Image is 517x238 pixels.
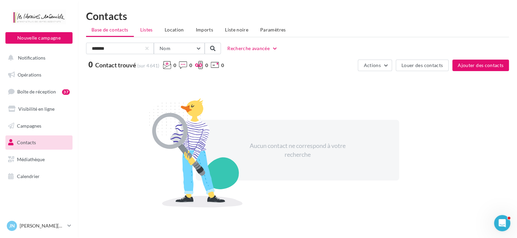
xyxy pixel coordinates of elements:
[17,139,36,145] span: Contacts
[88,61,93,68] span: 0
[165,27,184,33] span: Location
[239,142,356,159] div: Aucun contact ne correspond à votre recherche
[140,27,153,33] span: Listes
[4,84,74,99] a: Boîte de réception37
[494,215,510,231] iframe: Intercom live chat
[17,173,40,179] span: Calendrier
[396,60,449,71] button: Louer des contacts
[4,119,74,133] a: Campagnes
[5,32,73,44] button: Nouvelle campagne
[452,60,509,71] button: Ajouter des contacts
[358,60,392,71] button: Actions
[4,152,74,167] a: Médiathèque
[189,62,192,69] span: 0
[17,89,56,94] span: Boîte de réception
[4,135,74,150] a: Contacts
[205,62,208,69] span: 0
[225,27,248,33] span: Liste noire
[221,62,224,69] span: 0
[4,169,74,183] a: Calendrier
[95,61,136,69] span: Contact trouvé
[173,62,176,69] span: 0
[196,27,213,33] span: Imports
[9,222,15,229] span: JN
[62,89,70,95] div: 37
[20,222,65,229] p: [PERSON_NAME][DATE]
[364,62,380,68] span: Actions
[154,43,205,54] button: Nom
[260,27,286,33] span: Paramètres
[160,45,170,51] span: Nom
[4,102,74,116] a: Visibilité en ligne
[18,72,41,78] span: Opérations
[137,63,159,68] span: (sur 4 641)
[5,219,73,232] a: JN [PERSON_NAME][DATE]
[4,68,74,82] a: Opérations
[17,123,41,128] span: Campagnes
[18,55,45,61] span: Notifications
[18,106,55,112] span: Visibilité en ligne
[225,44,281,52] button: Recherche avancée
[4,51,71,65] button: Notifications
[86,11,509,21] h1: Contacts
[17,156,45,162] span: Médiathèque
